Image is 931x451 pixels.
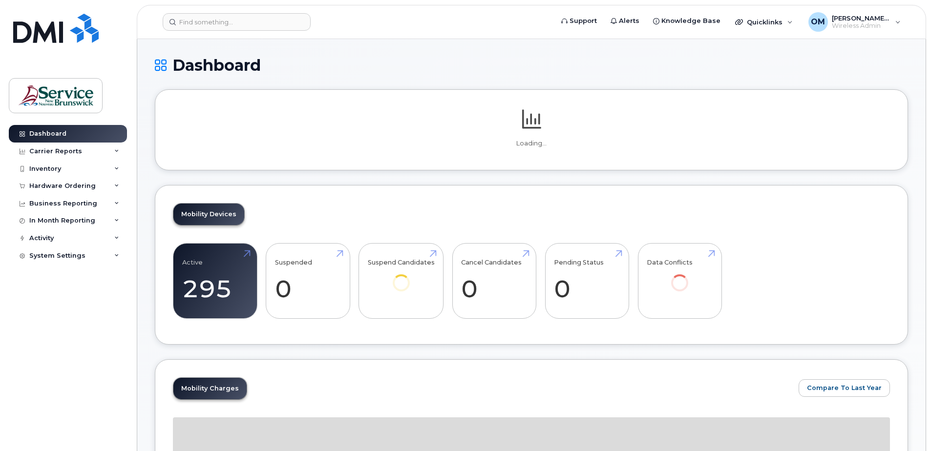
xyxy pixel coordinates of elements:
a: Suspended 0 [275,249,341,313]
a: Mobility Charges [173,378,247,399]
button: Compare To Last Year [799,379,890,397]
a: Data Conflicts [647,249,713,305]
a: Active 295 [182,249,248,313]
p: Loading... [173,139,890,148]
a: Pending Status 0 [554,249,620,313]
span: Compare To Last Year [807,383,882,392]
a: Cancel Candidates 0 [461,249,527,313]
a: Suspend Candidates [368,249,435,305]
a: Mobility Devices [173,204,244,225]
h1: Dashboard [155,57,908,74]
